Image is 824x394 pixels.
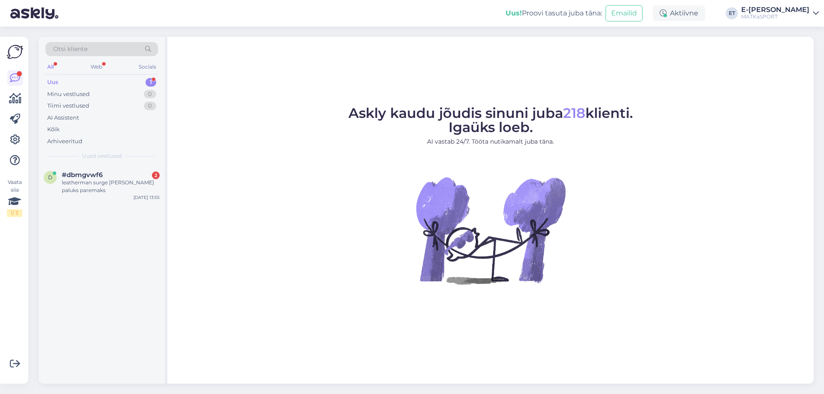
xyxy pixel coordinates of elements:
[62,179,160,194] div: leatherman surge [PERSON_NAME] paluks paremaks
[47,102,89,110] div: Tiimi vestlused
[348,105,633,135] span: Askly kaudu jõudis sinuni juba klienti. Igaüks loeb.
[152,171,160,179] div: 2
[726,7,738,19] div: ET
[506,8,602,18] div: Proovi tasuta juba täna:
[741,6,809,13] div: E-[PERSON_NAME]
[144,90,156,99] div: 0
[62,171,103,179] span: #dbmgvwf6
[741,6,819,20] a: E-[PERSON_NAME]MATKaSPORT
[133,194,160,201] div: [DATE] 13:55
[7,209,22,217] div: 1 / 3
[7,178,22,217] div: Vaata siia
[47,125,60,134] div: Kõik
[413,153,568,307] img: No Chat active
[348,137,633,146] p: AI vastab 24/7. Tööta nutikamalt juba täna.
[47,78,58,87] div: Uus
[145,78,156,87] div: 1
[45,61,55,72] div: All
[741,13,809,20] div: MATKaSPORT
[506,9,522,17] b: Uus!
[47,114,79,122] div: AI Assistent
[82,152,122,160] span: Uued vestlused
[47,137,82,146] div: Arhiveeritud
[48,174,52,180] span: d
[137,61,158,72] div: Socials
[89,61,104,72] div: Web
[563,105,585,121] span: 218
[144,102,156,110] div: 0
[653,6,705,21] div: Aktiivne
[606,5,642,21] button: Emailid
[7,44,23,60] img: Askly Logo
[53,45,88,54] span: Otsi kliente
[47,90,90,99] div: Minu vestlused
